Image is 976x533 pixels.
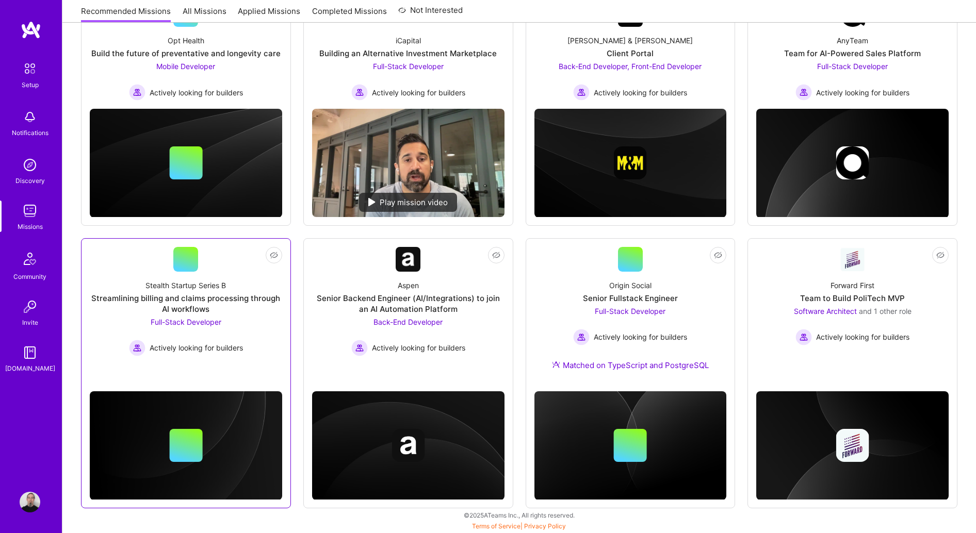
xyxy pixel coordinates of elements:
[594,331,687,342] span: Actively looking for builders
[534,247,727,383] a: Origin SocialSenior Fullstack EngineerFull-Stack Developer Actively looking for buildersActively ...
[756,247,949,369] a: Company LogoForward FirstTeam to Build PoliTech MVPSoftware Architect and 1 other roleActively lo...
[312,2,505,101] a: Company LogoiCapitalBuilding an Alternative Investment MarketplaceFull-Stack Developer Actively l...
[90,2,282,101] a: Opt HealthBuild the future of preventative and longevity careMobile Developer Actively looking fo...
[18,221,43,232] div: Missions
[91,48,281,59] div: Build the future of preventative and longevity care
[392,429,425,462] img: Company logo
[359,193,457,212] div: Play mission video
[351,84,368,101] img: Actively looking for builders
[831,280,874,291] div: Forward First
[21,21,41,39] img: logo
[795,84,812,101] img: Actively looking for builders
[816,331,909,342] span: Actively looking for builders
[373,62,444,71] span: Full-Stack Developer
[90,293,282,314] div: Streamlining billing and claims processing through AI workflows
[183,6,226,23] a: All Missions
[351,340,368,356] img: Actively looking for builders
[756,2,949,101] a: Company LogoAnyTeamTeam for AI-Powered Sales PlatformFull-Stack Developer Actively looking for bu...
[840,247,865,271] img: Company Logo
[22,317,38,328] div: Invite
[816,87,909,98] span: Actively looking for builders
[312,109,505,217] img: No Mission
[150,342,243,353] span: Actively looking for builders
[150,87,243,98] span: Actively looking for builders
[567,35,693,46] div: [PERSON_NAME] & [PERSON_NAME]
[20,201,40,221] img: teamwork
[398,280,419,291] div: Aspen
[319,48,497,59] div: Building an Alternative Investment Marketplace
[756,391,949,500] img: cover
[17,492,43,512] a: User Avatar
[19,58,41,79] img: setup
[594,87,687,98] span: Actively looking for builders
[552,360,709,371] div: Matched on TypeScript and PostgreSQL
[90,109,282,218] img: cover
[129,340,145,356] img: Actively looking for builders
[492,251,500,259] i: icon EyeClosed
[90,391,282,500] img: cover
[20,155,40,175] img: discovery
[372,87,465,98] span: Actively looking for builders
[20,492,40,512] img: User Avatar
[156,62,215,71] span: Mobile Developer
[81,6,171,23] a: Recommended Missions
[151,318,221,326] span: Full-Stack Developer
[20,342,40,363] img: guide book
[62,502,976,528] div: © 2025 ATeams Inc., All rights reserved.
[368,198,376,206] img: play
[534,109,727,218] img: cover
[607,48,654,59] div: Client Portal
[312,6,387,23] a: Completed Missions
[270,251,278,259] i: icon EyeClosed
[595,307,665,315] span: Full-Stack Developer
[859,307,912,315] span: and 1 other role
[784,48,921,59] div: Team for AI-Powered Sales Platform
[168,35,204,46] div: Opt Health
[13,271,46,282] div: Community
[12,127,48,138] div: Notifications
[129,84,145,101] img: Actively looking for builders
[936,251,945,259] i: icon EyeClosed
[312,293,505,314] div: Senior Backend Engineer (AI/Integrations) to join an AI Automation Platform
[398,4,463,23] a: Not Interested
[22,79,39,90] div: Setup
[817,62,888,71] span: Full-Stack Developer
[312,391,505,500] img: cover
[524,522,566,530] a: Privacy Policy
[559,62,702,71] span: Back-End Developer, Front-End Developer
[238,6,300,23] a: Applied Missions
[396,35,421,46] div: iCapital
[312,247,505,369] a: Company LogoAspenSenior Backend Engineer (AI/Integrations) to join an AI Automation PlatformBack-...
[573,329,590,345] img: Actively looking for builders
[15,175,45,186] div: Discovery
[573,84,590,101] img: Actively looking for builders
[18,246,42,271] img: Community
[373,318,443,326] span: Back-End Developer
[756,109,949,218] img: cover
[145,280,226,291] div: Stealth Startup Series B
[472,522,520,530] a: Terms of Service
[396,247,420,272] img: Company Logo
[836,429,869,462] img: Company logo
[800,293,905,304] div: Team to Build PoliTech MVP
[836,146,869,179] img: Company logo
[20,296,40,317] img: Invite
[552,360,560,369] img: Ateam Purple Icon
[472,522,566,530] span: |
[795,329,812,345] img: Actively looking for builders
[90,247,282,369] a: Stealth Startup Series BStreamlining billing and claims processing through AI workflowsFull-Stack...
[372,342,465,353] span: Actively looking for builders
[20,107,40,127] img: bell
[794,307,857,315] span: Software Architect
[5,363,55,374] div: [DOMAIN_NAME]
[609,280,652,291] div: Origin Social
[534,391,727,500] img: cover
[837,35,868,46] div: AnyTeam
[583,293,678,304] div: Senior Fullstack Engineer
[714,251,722,259] i: icon EyeClosed
[534,2,727,101] a: Company Logo[PERSON_NAME] & [PERSON_NAME]Client PortalBack-End Developer, Front-End Developer Act...
[614,146,647,179] img: Company logo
